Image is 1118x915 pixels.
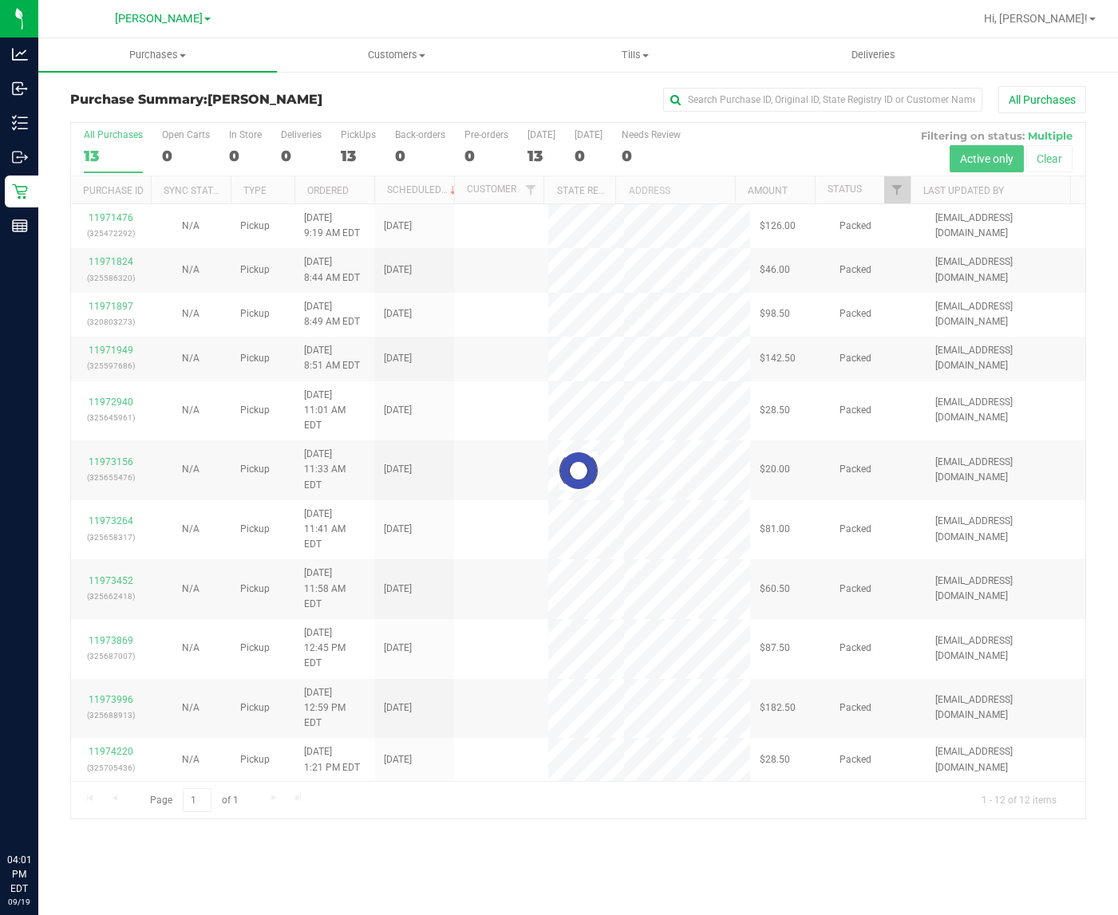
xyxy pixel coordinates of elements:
inline-svg: Inventory [12,115,28,131]
span: Purchases [38,48,277,62]
span: Customers [278,48,515,62]
p: 09/19 [7,896,31,908]
a: Deliveries [754,38,993,72]
span: Hi, [PERSON_NAME]! [984,12,1088,25]
h3: Purchase Summary: [70,93,409,107]
span: Tills [516,48,753,62]
inline-svg: Analytics [12,46,28,62]
inline-svg: Outbound [12,149,28,165]
p: 04:01 PM EDT [7,853,31,896]
input: Search Purchase ID, Original ID, State Registry ID or Customer Name... [663,88,982,112]
span: Deliveries [830,48,917,62]
span: [PERSON_NAME] [207,92,322,107]
span: [PERSON_NAME] [115,12,203,26]
a: Customers [277,38,516,72]
inline-svg: Retail [12,183,28,199]
button: All Purchases [998,86,1086,113]
inline-svg: Inbound [12,81,28,97]
inline-svg: Reports [12,218,28,234]
a: Purchases [38,38,277,72]
iframe: Resource center [16,787,64,835]
a: Tills [516,38,754,72]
